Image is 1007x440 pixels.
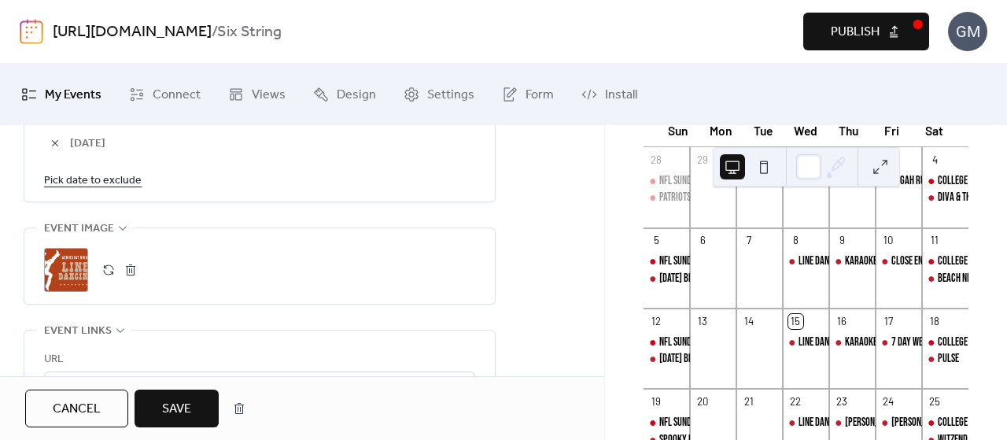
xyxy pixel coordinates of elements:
div: LINE DANCING [799,415,846,431]
div: 16 [835,314,849,328]
div: SUNDAY BRUNCH [644,351,690,367]
div: NFL SUNDAYS [644,173,690,189]
b: / [212,17,217,47]
span: Pick date to exclude [44,172,142,190]
div: Fri [870,113,913,147]
div: Drake White – Keep It Movin’ Tour [876,415,922,431]
div: LINE DANCING [783,335,829,350]
div: NFL SUNDAYS [659,173,704,189]
div: 23 [835,395,849,409]
div: Karaoke Thursdays [845,253,918,269]
div: Karaoke Thursdays [845,335,918,350]
span: [DATE] [70,135,475,153]
span: Form [526,83,554,108]
div: Beach Nights Band [938,271,1007,287]
div: 18 [928,314,942,328]
span: Save [162,400,191,419]
div: Sat [913,113,956,147]
div: Saving Abel with special guest Dead Sugar [829,415,876,431]
a: Design [301,70,388,119]
span: Install [605,83,637,108]
div: NFL SUNDAYS [659,253,704,269]
div: 22 [788,395,802,409]
div: URL [44,350,472,369]
div: PATRIOTS PRE & POST GAME [644,190,690,205]
div: GM [948,12,987,51]
div: ; [44,248,88,292]
span: Event image [44,220,114,238]
a: My Events [9,70,113,119]
div: 5 [649,234,663,248]
div: 17 [881,314,895,328]
div: SUNDAY BRUNCH [644,271,690,287]
div: 14 [742,314,756,328]
a: Install [570,70,649,119]
a: Settings [392,70,486,119]
span: Connect [153,83,201,108]
div: Pulse [938,351,959,367]
div: 7 DAY WEEKEND [891,335,945,350]
a: Views [216,70,297,119]
div: 24 [881,395,895,409]
div: [DATE] BRUNCH [659,351,712,367]
div: Pulse [922,351,968,367]
span: Event links [44,322,112,341]
span: Publish [831,23,880,42]
div: NFL SUNDAYS [659,415,704,431]
div: 4 [928,153,942,167]
div: 29 [695,153,710,167]
div: NFL SUNDAYS [644,415,690,431]
span: [DATE] [70,113,475,131]
div: Beach Nights Band [922,271,968,287]
span: Views [252,83,286,108]
div: 15 [788,314,802,328]
a: Connect [117,70,212,119]
div: 12 [649,314,663,328]
span: Settings [427,83,474,108]
div: COLLEGE FOOTBALL SATURDAYS [922,173,968,189]
div: 19 [649,395,663,409]
div: Sugah Rush [891,173,934,189]
b: Six String [217,17,282,47]
div: NFL SUNDAYS [659,335,704,350]
div: COLLEGE FOOTBALL SATURDAYS [922,253,968,269]
a: [URL][DOMAIN_NAME] [53,17,212,47]
div: Sun [656,113,699,147]
button: Publish [803,13,929,50]
div: NFL SUNDAYS [644,335,690,350]
div: 25 [928,395,942,409]
div: 10 [881,234,895,248]
div: [DATE] BRUNCH [659,271,712,287]
a: Form [490,70,566,119]
div: Wed [784,113,827,147]
div: 9 [835,234,849,248]
div: Karaoke Thursdays [829,253,876,269]
div: 6 [695,234,710,248]
div: COLLEGE FOOTBALL SATURDAYS [922,335,968,350]
div: Thu [828,113,870,147]
div: CLOSE ENEMIES Featuring Tom Hamilton of Aerosmith [876,253,922,269]
span: Design [337,83,376,108]
span: My Events [45,83,101,108]
img: logo [20,19,43,44]
div: DIVA & THE PLAYBOYS [922,190,968,205]
div: COLLEGE FOOTBALL SATURDAYS [922,415,968,431]
div: 20 [695,395,710,409]
div: LINE DANCING [783,253,829,269]
div: PATRIOTS PRE & POST GAME [659,190,752,205]
div: 21 [742,395,756,409]
div: LINE DANCING [799,335,846,350]
div: Mon [699,113,741,147]
button: Save [135,390,219,427]
div: Karaoke Thursdays [829,335,876,350]
button: Cancel [25,390,128,427]
div: 28 [649,153,663,167]
div: 13 [695,314,710,328]
div: LINE DANCING [783,415,829,431]
span: Cancel [53,400,101,419]
div: 8 [788,234,802,248]
div: 11 [928,234,942,248]
div: Tue [742,113,784,147]
div: NFL SUNDAYS [644,253,690,269]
